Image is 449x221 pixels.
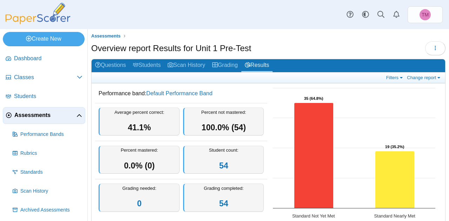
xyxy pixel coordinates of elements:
[183,108,264,136] div: Percent not mastered:
[20,131,82,138] span: Performance Bands
[3,3,73,24] img: PaperScorer
[14,74,77,81] span: Classes
[164,59,209,72] a: Scan History
[3,88,85,105] a: Students
[10,183,85,200] a: Scan History
[10,145,85,162] a: Rubrics
[89,32,122,41] a: Assessments
[91,33,121,39] span: Assessments
[3,19,73,25] a: PaperScorer
[20,188,82,195] span: Scan History
[3,69,85,86] a: Classes
[294,103,334,208] path: Standard Not Yet Met, 35. Overall Assessment Performance.
[10,126,85,143] a: Performance Bands
[99,184,180,212] div: Grading needed:
[20,207,82,214] span: Archived Assessments
[128,123,151,132] span: 41.1%
[385,145,404,149] text: 19 (35.2%)
[384,75,406,81] a: Filters
[129,59,164,72] a: Students
[92,59,129,72] a: Questions
[14,111,76,119] span: Assessments
[99,108,180,136] div: Average percent correct:
[209,59,241,72] a: Grading
[3,32,85,46] a: Create New
[408,6,443,23] a: Travis McFarland
[20,169,82,176] span: Standards
[375,151,415,208] path: Standard Nearly Met, 19. Overall Assessment Performance.
[10,202,85,219] a: Archived Assessments
[405,75,443,81] a: Change report
[202,123,246,132] span: 100.0% (54)
[292,213,335,219] text: Standard Not Yet Met
[183,146,264,174] div: Student count:
[219,161,228,170] a: 54
[20,150,82,157] span: Rubrics
[389,7,404,22] a: Alerts
[99,146,180,174] div: Percent mastered:
[219,199,228,208] a: 54
[374,213,416,219] text: Standard Nearly Met
[146,90,213,96] a: Default Performance Band
[124,161,155,170] span: 0.0% (0)
[14,92,82,100] span: Students
[420,9,431,20] span: Travis McFarland
[14,55,82,62] span: Dashboard
[91,42,251,54] h1: Overview report Results for Unit 1 Pre-Test
[95,84,267,103] dd: Performance band:
[137,199,142,208] a: 0
[304,96,323,101] text: 35 (64.8%)
[241,59,273,72] a: Results
[10,164,85,181] a: Standards
[183,184,264,212] div: Grading completed:
[422,12,429,17] span: Travis McFarland
[3,107,85,124] a: Assessments
[3,50,85,67] a: Dashboard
